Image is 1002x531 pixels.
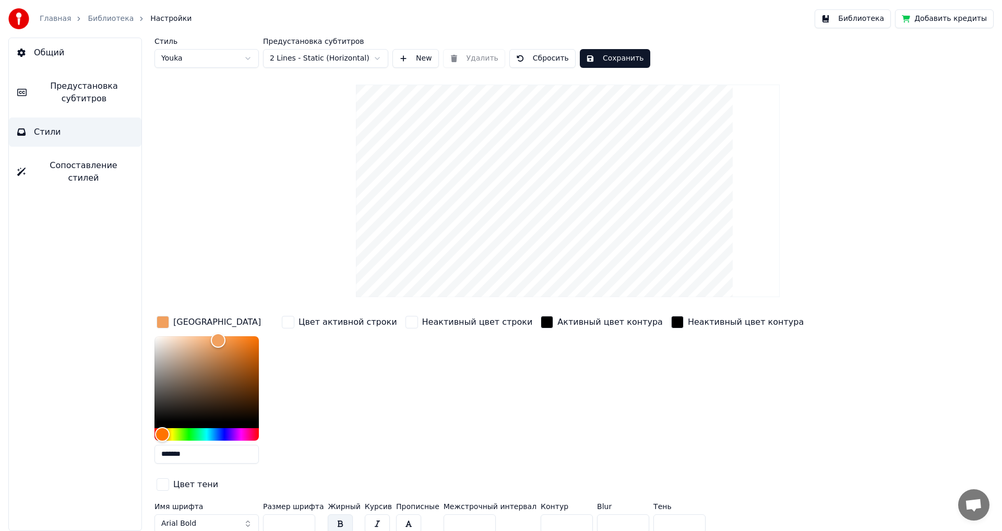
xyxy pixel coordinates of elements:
button: Сохранить [580,49,650,68]
label: Стиль [154,38,259,45]
div: Цвет активной строки [299,316,397,328]
span: Настройки [150,14,192,24]
div: Неактивный цвет контура [688,316,804,328]
label: Жирный [328,503,360,510]
span: Предустановка субтитров [35,80,133,105]
div: Цвет тени [173,478,218,491]
button: Цвет активной строки [280,314,399,331]
a: Главная [40,14,71,24]
span: Сопоставление стилей [34,159,133,184]
button: [GEOGRAPHIC_DATA] [154,314,263,331]
label: Тень [653,503,706,510]
img: youka [8,8,29,29]
label: Прописные [396,503,439,510]
div: Hue [154,428,259,441]
button: Библиотека [815,9,891,28]
button: Добавить кредиты [895,9,994,28]
button: New [392,49,439,68]
button: Активный цвет контура [539,314,665,331]
label: Размер шрифта [263,503,324,510]
span: Стили [34,126,61,138]
button: Цвет тени [154,476,220,493]
button: Предустановка субтитров [9,72,141,113]
button: Сопоставление стилей [9,151,141,193]
a: Открытый чат [958,489,989,521]
button: Общий [9,38,141,67]
label: Предустановка субтитров [263,38,388,45]
span: Общий [34,46,64,59]
nav: breadcrumb [40,14,192,24]
label: Контур [541,503,593,510]
button: Неактивный цвет контура [669,314,806,331]
label: Курсив [365,503,392,510]
div: [GEOGRAPHIC_DATA] [173,316,261,328]
span: Arial Bold [161,518,196,529]
div: Активный цвет контура [557,316,663,328]
label: Имя шрифта [154,503,259,510]
button: Неактивный цвет строки [403,314,535,331]
div: Неактивный цвет строки [422,316,533,328]
button: Стили [9,117,141,147]
a: Библиотека [88,14,134,24]
label: Blur [597,503,649,510]
div: Color [154,336,259,422]
label: Межстрочный интервал [444,503,536,510]
button: Сбросить [509,49,576,68]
